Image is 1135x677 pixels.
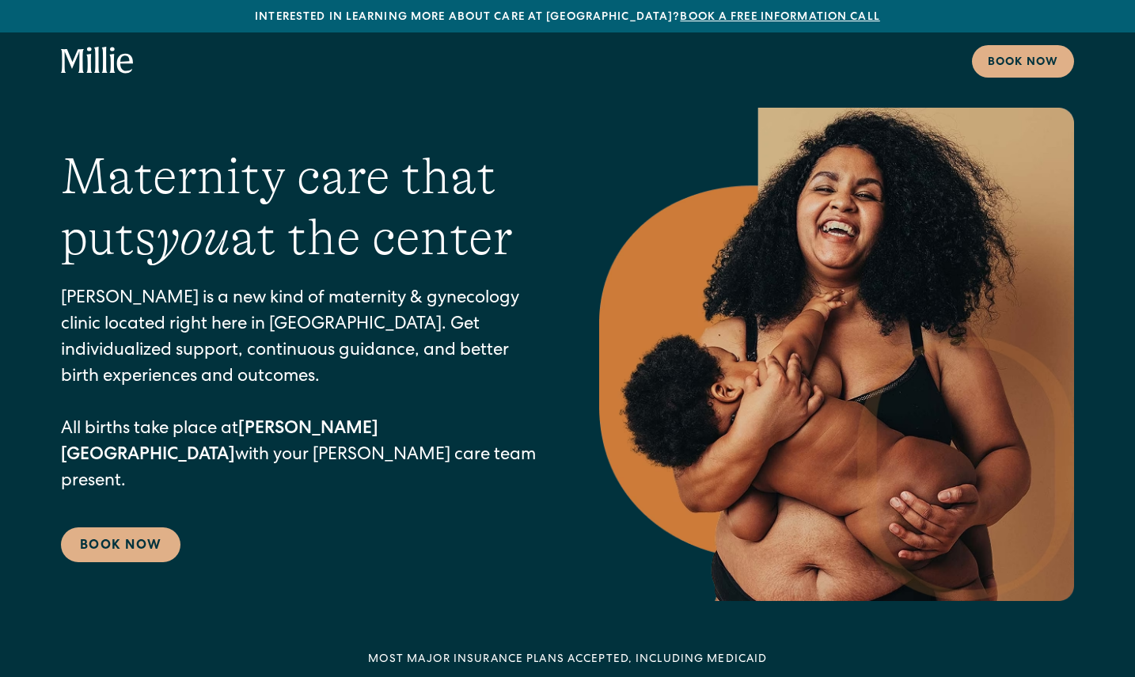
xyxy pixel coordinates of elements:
[599,108,1074,601] img: Smiling mother with her baby in arms, celebrating body positivity and the nurturing bond of postp...
[61,287,536,496] p: [PERSON_NAME] is a new kind of maternity & gynecology clinic located right here in [GEOGRAPHIC_DA...
[156,209,230,266] em: you
[680,12,879,23] a: Book a free information call
[61,527,180,562] a: Book Now
[972,45,1074,78] a: Book now
[988,55,1058,71] div: Book now
[61,47,134,75] a: home
[61,146,536,268] h1: Maternity care that puts at the center
[368,652,768,668] div: MOST MAJOR INSURANCE PLANS ACCEPTED, INCLUDING MEDICAID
